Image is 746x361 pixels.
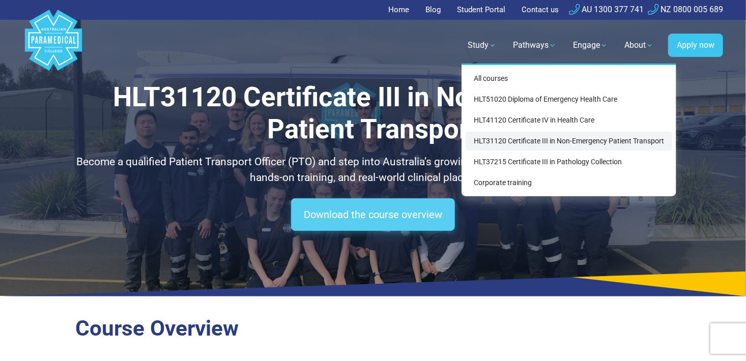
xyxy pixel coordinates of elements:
[466,69,672,88] a: All courses
[567,31,614,59] a: Engage
[75,81,671,146] h1: HLT31120 Certificate III in Non-Emergency Patient Transport
[507,31,563,59] a: Pathways
[466,153,672,171] a: HLT37215 Certificate III in Pathology Collection
[75,154,671,186] p: Become a qualified Patient Transport Officer (PTO) and step into Australia’s growing healthcare i...
[23,20,84,71] a: Australian Paramedical College
[648,5,723,14] a: NZ 0800 005 689
[569,5,644,14] a: AU 1300 377 741
[291,198,455,231] a: Download the course overview
[75,316,671,342] h2: Course Overview
[668,34,723,57] a: Apply now
[462,31,503,59] a: Study
[466,173,672,192] a: Corporate training
[466,132,672,151] a: HLT31120 Certificate III in Non-Emergency Patient Transport
[462,64,676,196] div: Study
[466,111,672,130] a: HLT41120 Certificate IV in Health Care
[466,90,672,109] a: HLT51020 Diploma of Emergency Health Care
[618,31,660,59] a: About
